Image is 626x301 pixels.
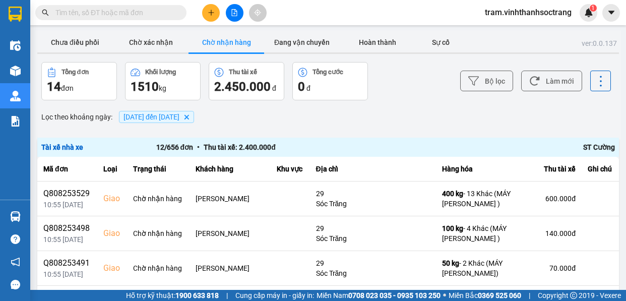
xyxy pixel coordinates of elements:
th: Mã đơn [37,157,97,182]
img: logo-vxr [9,7,22,22]
button: Thu tài xế2.450.000 đ [209,62,284,100]
strong: 0369 525 060 [478,291,521,299]
div: 10:55 [DATE] [43,200,91,210]
span: • [193,143,204,151]
th: Địa chỉ [310,157,436,182]
span: Miền Bắc [449,290,521,301]
img: warehouse-icon [10,211,21,222]
div: Sóc Trăng [316,268,430,278]
div: - 13 Khác (MÁY [PERSON_NAME] ) [442,189,531,209]
span: | [529,290,530,301]
button: Đang vận chuyển [264,32,340,52]
div: đ [214,79,279,95]
strong: 0708 023 035 - 0935 103 250 [348,291,441,299]
div: Sóc Trăng [316,199,430,209]
div: Q808253498 [43,222,91,234]
div: Q808253491 [43,257,91,269]
span: caret-down [607,8,616,17]
th: Loại [97,157,127,182]
span: 14 [47,80,61,94]
button: aim [249,4,267,22]
span: 01/08/2025 đến 31/08/2025 [123,113,179,121]
div: Khối lượng [145,69,176,76]
div: 10:55 [DATE] [43,234,91,245]
span: Miền Nam [317,290,441,301]
div: [PERSON_NAME] [196,228,265,238]
strong: 1900 633 818 [175,291,219,299]
span: 0 [298,80,305,94]
span: Lọc theo khoảng ngày : [41,111,112,123]
div: 70.000 đ [543,263,576,273]
span: 2.450.000 [214,80,271,94]
button: Bộ lọc [460,71,513,91]
span: Hỗ trợ kỹ thuật: [126,290,219,301]
sup: 1 [590,5,597,12]
span: | [226,290,228,301]
button: Chờ nhận hàng [189,32,264,52]
button: caret-down [602,4,620,22]
span: Tài xế nhà xe [41,143,83,151]
div: ST Cường [386,142,615,153]
button: Sự cố [415,32,466,52]
div: Thu tài xế [543,163,576,175]
span: plus [208,9,215,16]
span: copyright [570,292,577,299]
button: Tổng đơn14đơn [41,62,117,100]
span: 100 kg [442,224,463,232]
div: - 2 Khác (MÁY [PERSON_NAME]) [442,258,531,278]
span: question-circle [11,234,20,244]
div: 140.000 đ [543,228,576,238]
div: Sóc Trăng [316,233,430,244]
div: - 4 Khác (MÁY [PERSON_NAME] ) [442,223,531,244]
div: Chờ nhận hàng [133,194,183,204]
span: 400 kg [442,190,463,198]
img: solution-icon [10,116,21,127]
th: Ghi chú [582,157,619,182]
img: icon-new-feature [584,8,593,17]
svg: Delete [183,114,190,120]
div: 29 [316,189,430,199]
button: Chưa điều phối [37,32,113,52]
span: 50 kg [442,259,459,267]
th: Hàng hóa [436,157,537,182]
div: Giao [103,227,121,239]
button: Chờ xác nhận [113,32,189,52]
span: Cung cấp máy in - giấy in: [235,290,314,301]
span: message [11,280,20,289]
span: 1 [591,5,595,12]
img: warehouse-icon [10,66,21,76]
div: 10:55 [DATE] [43,269,91,279]
div: 29 [316,258,430,268]
span: notification [11,257,20,267]
span: tram.vinhthanhsoctrang [477,6,580,19]
div: 600.000 đ [543,194,576,204]
div: 12 / 656 đơn Thu tài xế: 2.400.000 đ [156,142,386,153]
span: aim [254,9,261,16]
span: file-add [231,9,238,16]
th: Trạng thái [127,157,190,182]
div: Giao [103,193,121,205]
button: Khối lượng1510kg [125,62,201,100]
span: 1510 [131,80,159,94]
span: search [42,9,49,16]
img: warehouse-icon [10,40,21,51]
div: đ [298,79,362,95]
div: Tổng đơn [61,69,89,76]
div: [PERSON_NAME] [196,263,265,273]
button: plus [202,4,220,22]
div: Tổng cước [312,69,343,76]
button: Làm mới [521,71,582,91]
div: Chờ nhận hàng [133,228,183,238]
button: Tổng cước0 đ [292,62,368,100]
input: Tìm tên, số ĐT hoặc mã đơn [55,7,174,18]
span: ⚪️ [443,293,446,297]
div: Giao [103,262,121,274]
div: Chờ nhận hàng [133,263,183,273]
div: đơn [47,79,111,95]
div: Q808253529 [43,188,91,200]
div: kg [131,79,195,95]
div: Thu tài xế [229,69,257,76]
button: file-add [226,4,243,22]
div: 29 [316,223,430,233]
img: warehouse-icon [10,91,21,101]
